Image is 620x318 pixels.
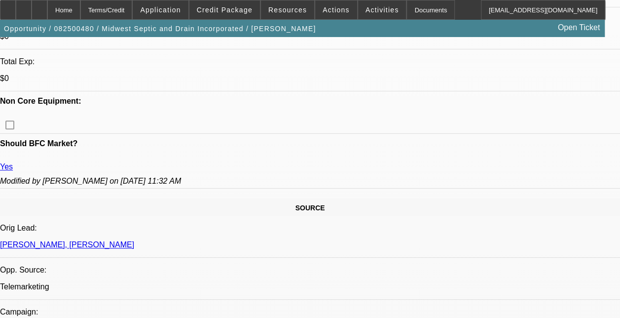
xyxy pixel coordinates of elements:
[4,25,316,33] span: Opportunity / 082500480 / Midwest Septic and Drain Incorporated / [PERSON_NAME]
[315,0,357,19] button: Actions
[197,6,253,14] span: Credit Package
[295,204,325,212] span: SOURCE
[133,0,188,19] button: Application
[323,6,350,14] span: Actions
[554,19,604,36] a: Open Ticket
[140,6,181,14] span: Application
[365,6,399,14] span: Activities
[358,0,406,19] button: Activities
[268,6,307,14] span: Resources
[189,0,260,19] button: Credit Package
[261,0,314,19] button: Resources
